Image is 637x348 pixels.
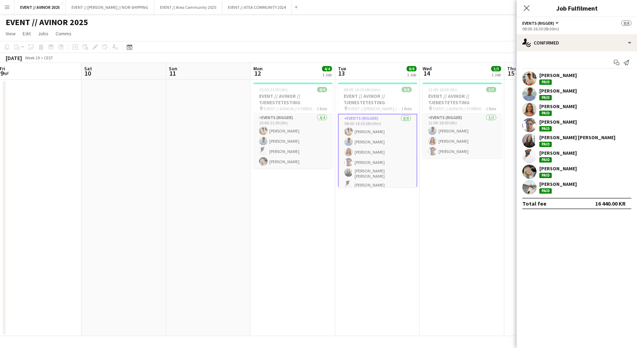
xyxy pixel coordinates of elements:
[317,106,327,111] span: 1 Role
[338,83,417,187] app-job-card: 08:00-16:30 (8h30m)8/8EVENT // AVINOR // TJENESTETESTING EVENT // [PERSON_NAME] // TESTDAG CREW1 ...
[6,30,16,37] span: View
[407,66,417,71] span: 8/8
[595,200,626,207] div: 16 440.00 KR
[539,88,577,94] div: [PERSON_NAME]
[428,87,457,92] span: 12:00-18:00 (6h)
[539,79,552,85] div: Paid
[253,65,263,72] span: Mon
[407,72,416,77] div: 1 Job
[421,69,432,77] span: 14
[433,106,486,111] span: EVENT // AVINOR // FORBEREDELSER
[322,72,332,77] div: 1 Job
[252,69,263,77] span: 12
[253,83,333,169] app-job-card: 15:00-21:00 (6h)4/4EVENT // AVINOR // TJENESTETESTING EVENT // AVINOR // FORBEREDELSER1 RoleEvent...
[539,188,552,194] div: Paid
[317,87,327,92] span: 4/4
[264,106,317,111] span: EVENT // AVINOR // FORBEREDELSER
[539,119,577,125] div: [PERSON_NAME]
[338,65,346,72] span: Tue
[35,29,51,38] a: Jobs
[539,72,577,78] div: [PERSON_NAME]
[517,34,637,51] div: Confirmed
[522,200,546,207] div: Total fee
[539,157,552,163] div: Paid
[38,30,48,37] span: Jobs
[621,20,631,26] span: 8/8
[56,30,71,37] span: Comms
[348,106,401,111] span: EVENT // [PERSON_NAME] // TESTDAG CREW
[539,165,577,172] div: [PERSON_NAME]
[20,29,34,38] a: Edit
[539,111,552,116] div: Paid
[44,55,53,60] div: CEST
[539,142,552,147] div: Paid
[423,93,502,106] h3: EVENT // AVINOR // TJENESTETESTING
[492,72,501,77] div: 1 Job
[168,69,177,77] span: 11
[259,87,288,92] span: 15:00-21:00 (6h)
[539,95,552,100] div: Paid
[401,106,412,111] span: 1 Role
[423,65,432,72] span: Wed
[539,173,552,178] div: Paid
[507,65,516,72] span: Thu
[522,20,560,26] button: Events (Rigger)
[491,66,501,71] span: 3/3
[253,114,333,169] app-card-role: Events (Rigger)4/415:00-21:00 (6h)[PERSON_NAME][PERSON_NAME][PERSON_NAME][PERSON_NAME]
[322,66,332,71] span: 4/4
[522,26,631,31] div: 08:00-16:30 (8h30m)
[53,29,74,38] a: Comms
[66,0,154,14] button: EVENT // [PERSON_NAME] // NOR-SHIPPING
[338,93,417,106] h3: EVENT // AVINOR // TJENESTETESTING
[23,30,31,37] span: Edit
[169,65,177,72] span: Sun
[423,83,502,158] app-job-card: 12:00-18:00 (6h)3/3EVENT // AVINOR // TJENESTETESTING EVENT // AVINOR // FORBEREDELSER1 RoleEvent...
[539,181,577,187] div: [PERSON_NAME]
[344,87,380,92] span: 08:00-16:30 (8h30m)
[539,103,577,110] div: [PERSON_NAME]
[522,20,554,26] span: Events (Rigger)
[423,114,502,158] app-card-role: Events (Rigger)3/312:00-18:00 (6h)[PERSON_NAME][PERSON_NAME][PERSON_NAME]
[337,69,346,77] span: 13
[402,87,412,92] span: 8/8
[539,134,615,141] div: [PERSON_NAME] [PERSON_NAME]
[83,69,92,77] span: 10
[6,54,22,61] div: [DATE]
[222,0,292,14] button: EVENT // ATEA COMMUNITY 2024
[486,106,496,111] span: 1 Role
[84,65,92,72] span: Sat
[6,17,88,28] h1: EVENT // AVINOR 2025
[506,69,516,77] span: 15
[539,150,577,156] div: [PERSON_NAME]
[517,4,637,13] h3: Job Fulfilment
[15,0,66,14] button: EVENT // AVINOR 2025
[253,93,333,106] h3: EVENT // AVINOR // TJENESTETESTING
[539,126,552,131] div: Paid
[154,0,222,14] button: EVENT // Atea Community 2025
[3,29,18,38] a: View
[23,55,41,60] span: Week 19
[486,87,496,92] span: 3/3
[338,114,417,213] app-card-role: Events (Rigger)8/808:00-16:30 (8h30m)[PERSON_NAME][PERSON_NAME][PERSON_NAME][PERSON_NAME][PERSON_...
